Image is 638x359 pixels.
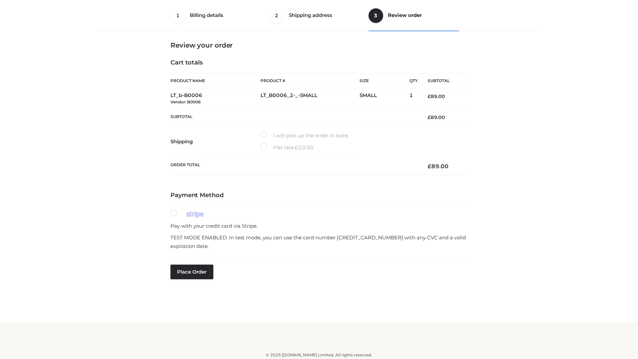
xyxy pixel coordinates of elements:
span: £ [295,144,298,151]
button: Place order [170,265,213,279]
span: £ [428,93,431,99]
th: Product # [261,73,360,88]
p: Pay with your credit card via Stripe. [170,222,468,230]
bdi: 20.00 [295,144,314,151]
bdi: 89.00 [428,93,445,99]
small: Vendor: B0006 [170,99,201,104]
span: £ [428,163,431,170]
td: SMALL [360,88,409,109]
h4: Payment Method [170,192,468,199]
p: TEST MODE ENABLED. In test mode, you can use the card number [CREDIT_CARD_NUMBER] with any CVC an... [170,233,468,250]
th: Qty [409,73,418,88]
th: Subtotal [170,109,418,125]
bdi: 89.00 [428,114,445,120]
th: Product Name [170,73,261,88]
th: Shipping [170,126,261,158]
bdi: 89.00 [428,163,449,170]
td: 1 [409,88,418,109]
th: Subtotal [418,73,468,88]
div: © 2025 [DOMAIN_NAME] Limited. All rights reserved. [99,352,539,358]
label: Flat rate: [261,143,314,152]
label: I will pick up the order in store. [261,131,349,140]
h4: Cart totals [170,59,468,66]
td: LT_b-B0006 [170,88,261,109]
td: LT_B0006_2-_-SMALL [261,88,360,109]
span: £ [428,114,431,120]
th: Order Total [170,158,418,175]
h3: Review your order [170,41,468,49]
th: Size [360,73,406,88]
